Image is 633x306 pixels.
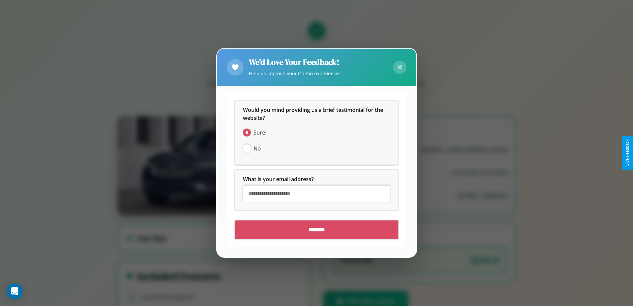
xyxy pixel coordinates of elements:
p: Help us improve your CarGo experience [249,69,339,78]
div: Open Intercom Messenger [7,283,23,299]
h2: We'd Love Your Feedback! [249,57,339,68]
div: Give Feedback [625,140,630,166]
span: No [254,145,261,153]
span: Would you mind providing us a brief testimonial for the website? [243,107,384,122]
span: What is your email address? [243,176,314,183]
span: Sure! [254,129,266,137]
